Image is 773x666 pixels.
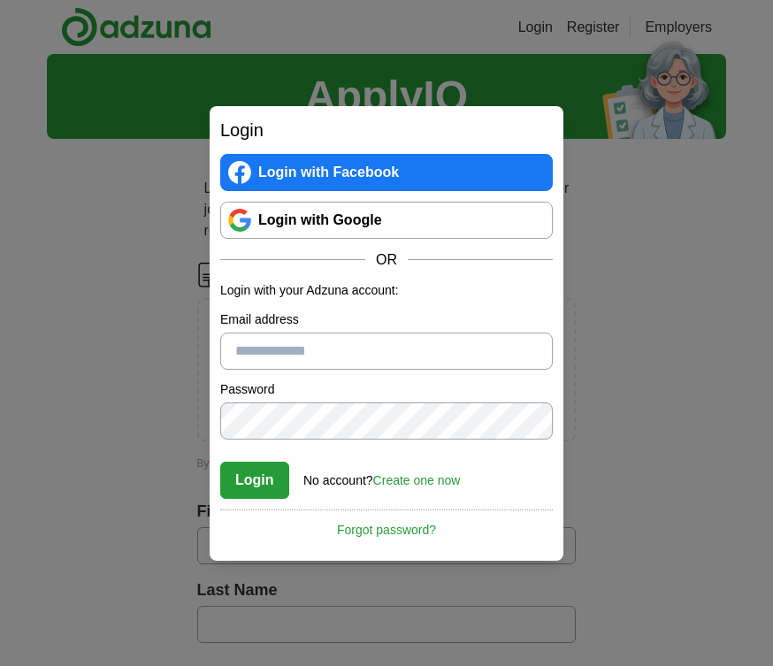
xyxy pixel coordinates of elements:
h2: Login [220,117,553,143]
a: Login with Google [220,202,553,239]
label: Password [220,380,553,399]
label: Email address [220,310,553,329]
a: Forgot password? [220,509,553,540]
a: Login with Facebook [220,154,553,191]
span: OR [365,249,408,271]
a: Create one now [373,473,461,487]
div: No account? [303,461,460,490]
p: Login with your Adzuna account: [220,281,553,300]
button: Login [220,462,289,499]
